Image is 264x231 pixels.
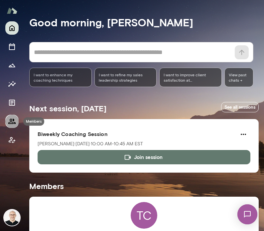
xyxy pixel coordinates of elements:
h4: Good morning, [PERSON_NAME] [29,16,259,29]
h6: Biweekly Coaching Session [38,130,250,138]
div: Members [23,117,44,126]
span: I want to refine my sales leadership strategies [99,72,153,83]
span: I want to improve client satisfaction at [GEOGRAPHIC_DATA] [164,72,217,83]
div: I want to enhance my coaching techniques [29,68,92,87]
img: Mento [7,4,17,17]
a: See all sessions [221,102,259,112]
button: Home [5,21,19,35]
button: Join session [38,150,250,164]
h5: Next session, [DATE] [29,103,106,114]
button: Members [5,115,19,128]
span: View past chats -> [224,68,253,87]
img: Michael Wilson [4,210,20,226]
div: I want to refine my sales leadership strategies [94,68,157,87]
p: [PERSON_NAME] · [DATE] · 10:00 AM-10:45 AM EST [38,141,143,147]
button: Growth Plan [5,59,19,72]
button: Insights [5,77,19,91]
button: Client app [5,133,19,147]
div: TC [131,202,157,229]
button: Sessions [5,40,19,53]
span: I want to enhance my coaching techniques [34,72,87,83]
button: Documents [5,96,19,109]
h5: Members [29,181,259,191]
div: I want to improve client satisfaction at [GEOGRAPHIC_DATA] [159,68,222,87]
